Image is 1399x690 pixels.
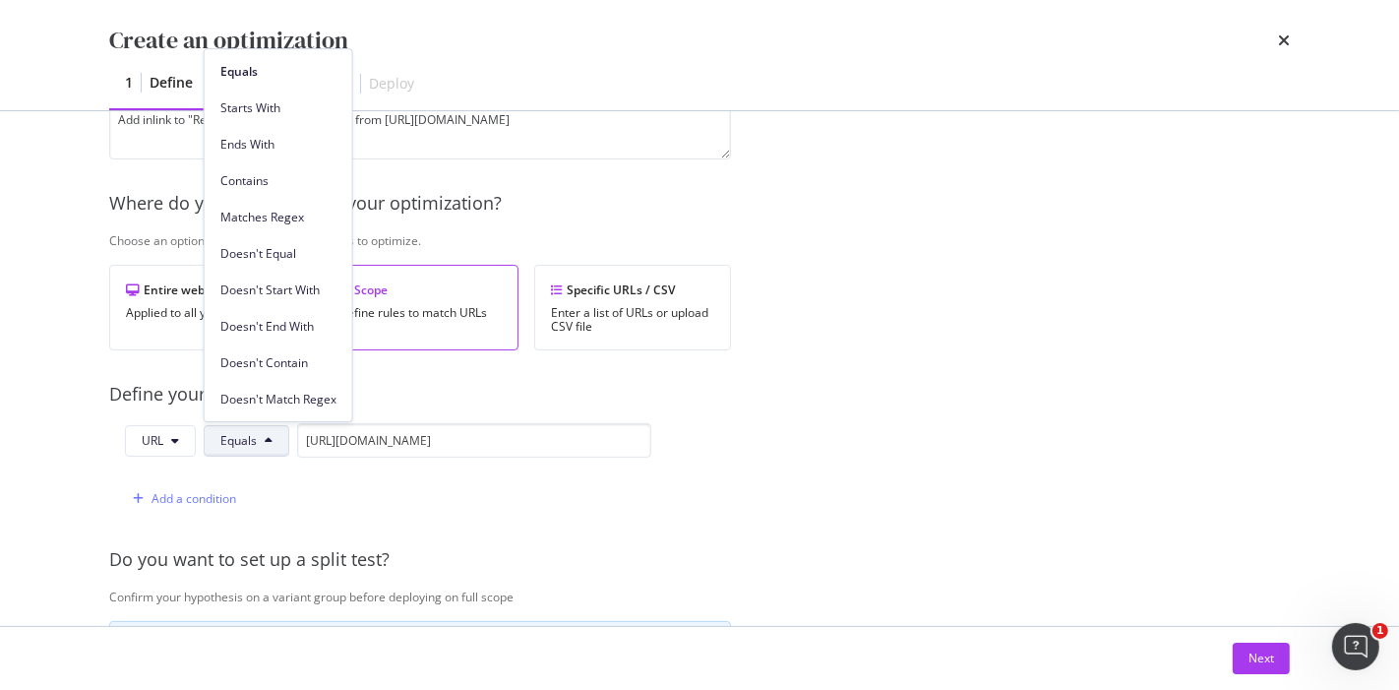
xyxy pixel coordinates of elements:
[126,306,289,320] div: Applied to all your pages
[220,136,336,154] span: Ends With
[125,483,236,515] button: Add a condition
[338,282,502,298] div: Scope
[220,63,336,81] span: Equals
[1372,623,1388,639] span: 1
[1332,623,1379,670] iframe: Intercom live chat
[109,98,731,159] textarea: Add inlink to "Rendement locatif simulator" from [URL][DOMAIN_NAME]
[220,391,336,408] span: Doesn't Match Regex
[369,74,414,94] div: Deploy
[1233,643,1290,674] button: Next
[1248,650,1274,666] div: Next
[551,282,714,298] div: Specific URLs / CSV
[109,232,1387,249] div: Choose an option below to identify the pages to optimize.
[220,282,336,299] span: Doesn't Start With
[109,191,1387,217] div: Where do you want to apply your optimization?
[152,490,236,507] div: Add a condition
[220,318,336,336] span: Doesn't End With
[220,99,336,117] span: Starts With
[220,172,336,190] span: Contains
[1278,24,1290,57] div: times
[220,245,336,263] span: Doesn't Equal
[109,382,1387,408] div: Define your scope
[142,432,163,449] span: URL
[551,306,714,334] div: Enter a list of URLs or upload CSV file
[109,24,348,57] div: Create an optimization
[220,354,336,372] span: Doesn't Contain
[338,306,502,320] div: Define rules to match URLs
[150,73,193,93] div: Define
[220,432,257,449] span: Equals
[109,589,1387,605] div: Confirm your hypothesis on a variant group before deploying on full scope
[220,209,336,226] span: Matches Regex
[126,282,289,298] div: Entire website
[125,73,133,93] div: 1
[125,425,196,457] button: URL
[204,425,289,457] button: Equals
[109,547,1387,573] div: Do you want to set up a split test?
